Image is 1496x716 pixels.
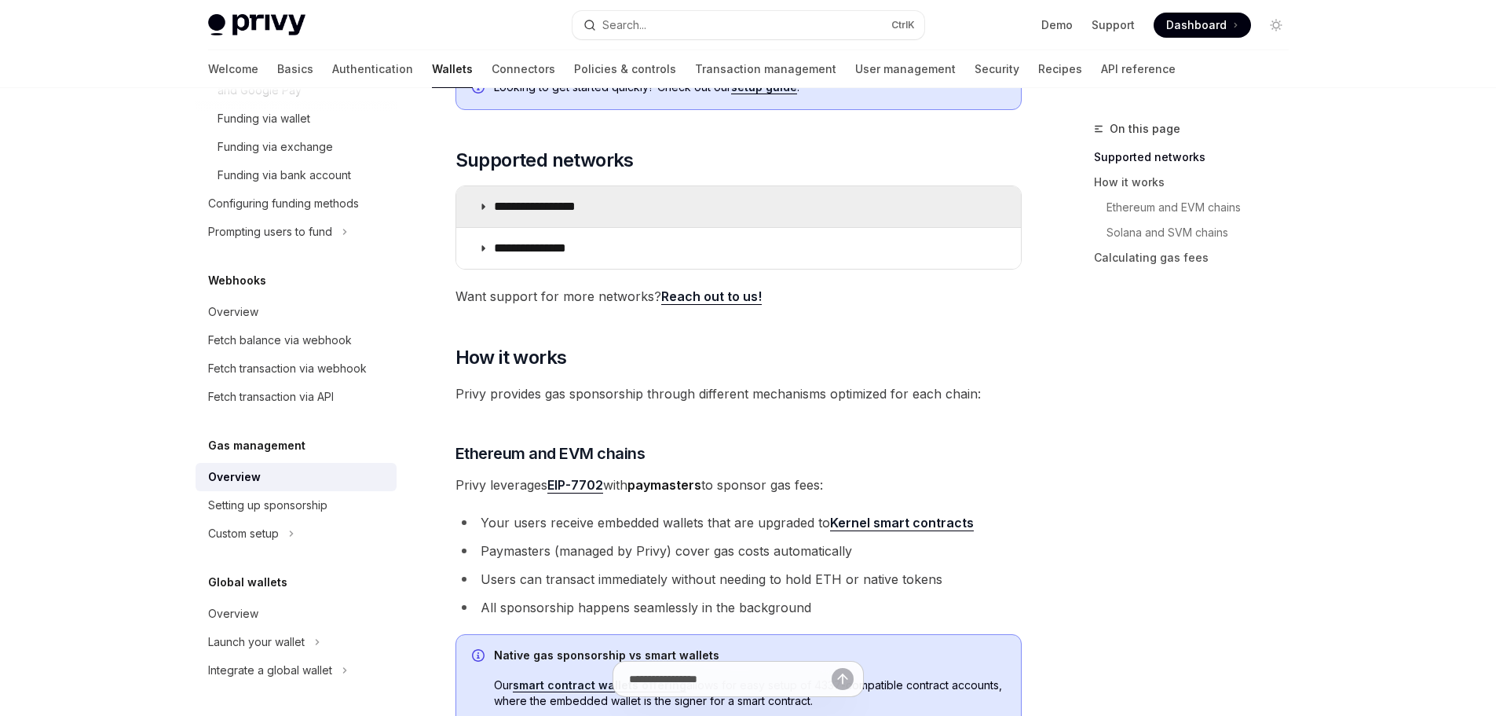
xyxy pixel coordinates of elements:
div: Funding via wallet [218,109,310,128]
span: Ethereum and EVM chains [455,442,646,464]
a: Overview [196,463,397,491]
a: Funding via bank account [196,161,397,189]
svg: Info [472,81,488,97]
span: Dashboard [1166,17,1227,33]
a: Overview [196,298,397,326]
a: Solana and SVM chains [1094,220,1301,245]
div: Configuring funding methods [208,194,359,213]
div: Launch your wallet [208,633,305,652]
button: Toggle Prompting users to fund section [196,218,397,246]
a: Wallets [432,50,473,88]
a: Overview [196,600,397,628]
a: Kernel smart contracts [830,515,974,531]
a: Fetch balance via webhook [196,326,397,354]
a: How it works [1094,170,1301,195]
div: Integrate a global wallet [208,661,332,680]
button: Toggle Custom setup section [196,520,397,548]
a: EIP-7702 [547,477,603,494]
div: Prompting users to fund [208,222,332,241]
a: User management [855,50,956,88]
a: Connectors [492,50,555,88]
a: Security [975,50,1019,88]
a: Dashboard [1154,13,1251,38]
li: Your users receive embedded wallets that are upgraded to [455,512,1022,534]
a: Funding via wallet [196,105,397,133]
input: Ask a question... [629,662,832,696]
div: Setting up sponsorship [208,496,327,515]
h5: Global wallets [208,573,287,592]
a: Transaction management [695,50,836,88]
li: All sponsorship happens seamlessly in the background [455,597,1022,619]
div: Fetch transaction via API [208,387,334,406]
a: API reference [1101,50,1176,88]
span: Supported networks [455,148,634,173]
div: Funding via exchange [218,138,333,156]
a: Welcome [208,50,258,88]
a: Demo [1041,17,1073,33]
a: Policies & controls [574,50,676,88]
button: Toggle Integrate a global wallet section [196,656,397,685]
a: Fetch transaction via webhook [196,354,397,383]
span: How it works [455,345,567,370]
a: Calculating gas fees [1094,245,1301,270]
strong: paymasters [627,477,701,493]
a: Basics [277,50,313,88]
div: Overview [208,604,258,623]
img: light logo [208,14,305,36]
svg: Info [472,649,488,665]
button: Toggle dark mode [1264,13,1289,38]
div: Overview [208,303,258,321]
div: Funding via bank account [218,166,351,185]
a: Recipes [1038,50,1082,88]
h5: Webhooks [208,271,266,290]
a: Setting up sponsorship [196,491,397,520]
div: Fetch balance via webhook [208,331,352,350]
div: Fetch transaction via webhook [208,359,367,378]
button: Toggle Launch your wallet section [196,628,397,656]
strong: Native gas sponsorship vs smart wallets [494,648,719,662]
a: Support [1092,17,1135,33]
button: Send message [832,668,854,690]
div: Overview [208,468,261,487]
button: Open search [572,11,924,39]
span: On this page [1110,119,1180,138]
a: Fetch transaction via API [196,383,397,411]
span: Privy provides gas sponsorship through different mechanisms optimized for each chain: [455,383,1022,405]
h5: Gas management [208,436,305,455]
a: Supported networks [1094,145,1301,170]
span: Ctrl K [891,19,915,31]
span: Privy leverages with to sponsor gas fees: [455,474,1022,496]
div: Search... [602,16,646,35]
div: Custom setup [208,524,279,543]
li: Users can transact immediately without needing to hold ETH or native tokens [455,568,1022,590]
li: Paymasters (managed by Privy) cover gas costs automatically [455,540,1022,562]
a: Ethereum and EVM chains [1094,195,1301,220]
a: Funding via exchange [196,133,397,161]
span: Want support for more networks? [455,285,1022,307]
a: Configuring funding methods [196,189,397,218]
a: Authentication [332,50,413,88]
a: Reach out to us! [661,288,762,305]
